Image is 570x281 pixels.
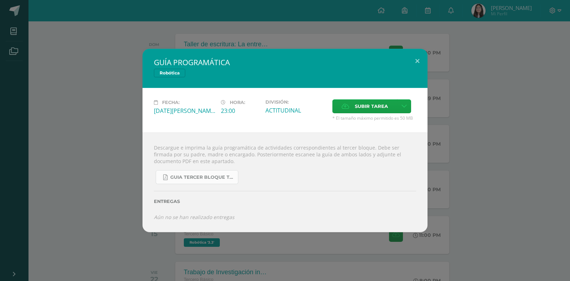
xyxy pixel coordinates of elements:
div: ACTITUDINAL [265,106,327,114]
span: Robótica [154,69,185,77]
i: Aún no se han realizado entregas [154,214,234,220]
h2: GUÍA PROGRAMÁTICA [154,57,416,67]
div: [DATE][PERSON_NAME] [154,107,215,115]
label: División: [265,99,327,105]
span: Subir tarea [355,100,388,113]
span: GUIA TERCER BLOQUE TERCERO BÁSICO.pdf [170,175,234,180]
a: GUIA TERCER BLOQUE TERCERO BÁSICO.pdf [156,170,238,184]
button: Close (Esc) [407,49,427,73]
div: 23:00 [221,107,260,115]
span: * El tamaño máximo permitido es 50 MB [332,115,416,121]
div: Descargue e imprima la guía programática de actividades correspondientes al tercer bloque. Debe s... [142,132,427,232]
span: Fecha: [162,100,180,105]
label: Entregas [154,199,416,204]
span: Hora: [230,100,245,105]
